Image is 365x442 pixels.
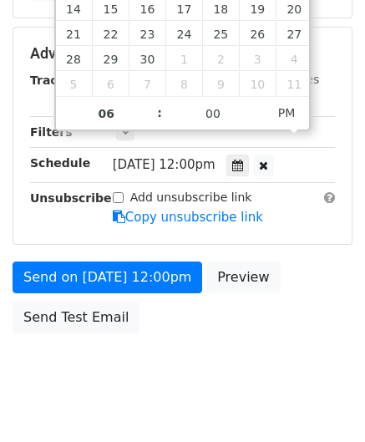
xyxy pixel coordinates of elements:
strong: Tracking [30,74,86,87]
span: September 21, 2025 [56,21,93,46]
span: October 9, 2025 [202,71,239,96]
span: September 23, 2025 [129,21,165,46]
input: Hour [56,97,158,130]
label: Add unsubscribe link [130,189,252,206]
span: September 25, 2025 [202,21,239,46]
span: October 4, 2025 [276,46,312,71]
span: October 2, 2025 [202,46,239,71]
span: September 24, 2025 [165,21,202,46]
iframe: Chat Widget [281,362,365,442]
span: September 27, 2025 [276,21,312,46]
span: September 28, 2025 [56,46,93,71]
h5: Advanced [30,44,335,63]
a: Send on [DATE] 12:00pm [13,262,202,293]
span: September 30, 2025 [129,46,165,71]
span: October 3, 2025 [239,46,276,71]
span: October 1, 2025 [165,46,202,71]
strong: Unsubscribe [30,191,112,205]
strong: Schedule [30,156,90,170]
span: September 22, 2025 [92,21,129,46]
span: October 10, 2025 [239,71,276,96]
span: : [157,96,162,130]
span: October 7, 2025 [129,71,165,96]
a: Copy unsubscribe link [113,210,263,225]
span: September 26, 2025 [239,21,276,46]
strong: Filters [30,125,73,139]
a: Send Test Email [13,302,139,333]
span: October 8, 2025 [165,71,202,96]
span: September 29, 2025 [92,46,129,71]
span: Click to toggle [264,96,310,130]
span: [DATE] 12:00pm [113,157,215,172]
span: October 5, 2025 [56,71,93,96]
a: Preview [206,262,280,293]
span: October 6, 2025 [92,71,129,96]
span: October 11, 2025 [276,71,312,96]
input: Minute [162,97,264,130]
